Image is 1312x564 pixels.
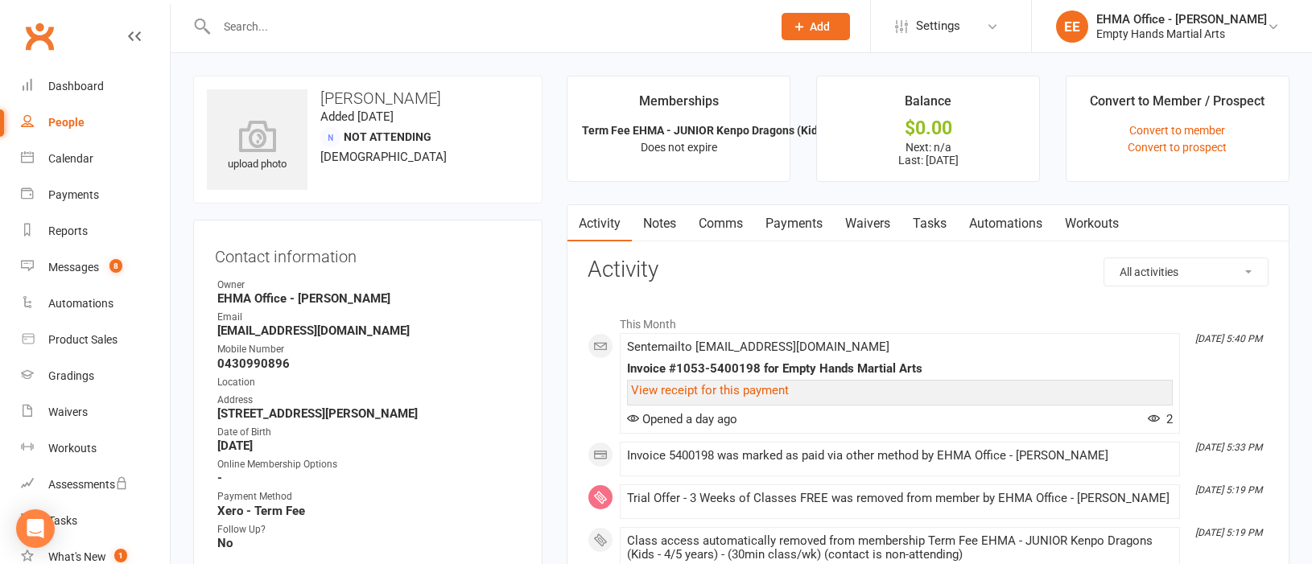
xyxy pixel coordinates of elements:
div: Workouts [48,442,97,455]
div: Reports [48,224,88,237]
span: Sent email to [EMAIL_ADDRESS][DOMAIN_NAME] [627,340,889,354]
div: Assessments [48,478,128,491]
div: Open Intercom Messenger [16,509,55,548]
a: Automations [21,286,170,322]
div: Date of Birth [217,425,521,440]
i: [DATE] 5:19 PM [1195,527,1262,538]
div: Waivers [48,406,88,418]
div: EHMA Office - [PERSON_NAME] [1096,12,1267,27]
div: Address [217,393,521,408]
div: Product Sales [48,333,118,346]
div: $0.00 [831,120,1025,137]
div: Tasks [48,514,77,527]
strong: Xero - Term Fee [217,504,521,518]
a: Notes [632,205,687,242]
span: 1 [114,549,127,562]
div: Calendar [48,152,93,165]
div: Automations [48,297,113,310]
a: Calendar [21,141,170,177]
strong: [STREET_ADDRESS][PERSON_NAME] [217,406,521,421]
h3: Contact information [215,241,521,266]
a: Convert to prospect [1128,141,1227,154]
input: Search... [212,15,761,38]
div: Gradings [48,369,94,382]
div: upload photo [207,120,307,173]
a: Workouts [21,430,170,467]
a: View receipt for this payment [631,383,789,397]
span: Opened a day ago [627,412,737,426]
span: Settings [916,8,960,44]
a: Clubworx [19,16,60,56]
span: 2 [1148,412,1173,426]
div: Dashboard [48,80,104,93]
a: Automations [958,205,1054,242]
a: Assessments [21,467,170,503]
i: [DATE] 5:40 PM [1195,333,1262,344]
div: Convert to Member / Prospect [1090,91,1265,120]
div: Class access automatically removed from membership Term Fee EHMA - JUNIOR Kenpo Dragons (Kids - 4... [627,534,1173,562]
a: Payments [754,205,834,242]
a: Messages 8 [21,249,170,286]
strong: 0430990896 [217,356,521,371]
div: Owner [217,278,521,293]
i: [DATE] 5:19 PM [1195,484,1262,496]
a: Waivers [21,394,170,430]
h3: [PERSON_NAME] [207,89,529,107]
strong: Term Fee EHMA - JUNIOR Kenpo Dragons (Kids... [582,124,833,137]
div: Location [217,375,521,390]
div: Invoice 5400198 was marked as paid via other method by EHMA Office - [PERSON_NAME] [627,449,1173,463]
div: Payment Method [217,489,521,504]
a: Dashboard [21,68,170,105]
strong: No [217,536,521,550]
time: Added [DATE] [320,109,394,124]
a: People [21,105,170,141]
span: Does not expire [641,141,717,154]
div: Invoice #1053-5400198 for Empty Hands Martial Arts [627,362,1173,376]
div: People [48,116,85,129]
span: [DEMOGRAPHIC_DATA] [320,150,447,164]
li: This Month [588,307,1269,333]
div: Email [217,310,521,325]
p: Next: n/a Last: [DATE] [831,141,1025,167]
div: Messages [48,261,99,274]
div: EE [1056,10,1088,43]
div: Payments [48,188,99,201]
a: Reports [21,213,170,249]
div: What's New [48,550,106,563]
strong: - [217,471,521,485]
a: Workouts [1054,205,1130,242]
a: Waivers [834,205,901,242]
a: Product Sales [21,322,170,358]
span: Add [810,20,830,33]
a: Activity [567,205,632,242]
div: Mobile Number [217,342,521,357]
div: Online Membership Options [217,457,521,472]
div: Empty Hands Martial Arts [1096,27,1267,41]
span: 8 [109,259,122,273]
strong: [DATE] [217,438,521,453]
a: Tasks [21,503,170,539]
h3: Activity [588,257,1269,282]
i: [DATE] 5:33 PM [1195,442,1262,453]
a: Gradings [21,358,170,394]
strong: [EMAIL_ADDRESS][DOMAIN_NAME] [217,323,521,338]
div: Balance [905,91,951,120]
div: Trial Offer - 3 Weeks of Classes FREE was removed from member by EHMA Office - [PERSON_NAME] [627,492,1173,505]
div: Follow Up? [217,522,521,537]
div: Memberships [639,91,719,120]
a: Comms [687,205,754,242]
strong: EHMA Office - [PERSON_NAME] [217,291,521,306]
button: Add [782,13,850,40]
a: Payments [21,177,170,213]
a: Tasks [901,205,958,242]
span: Not Attending [344,130,431,143]
a: Convert to member [1129,124,1225,137]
